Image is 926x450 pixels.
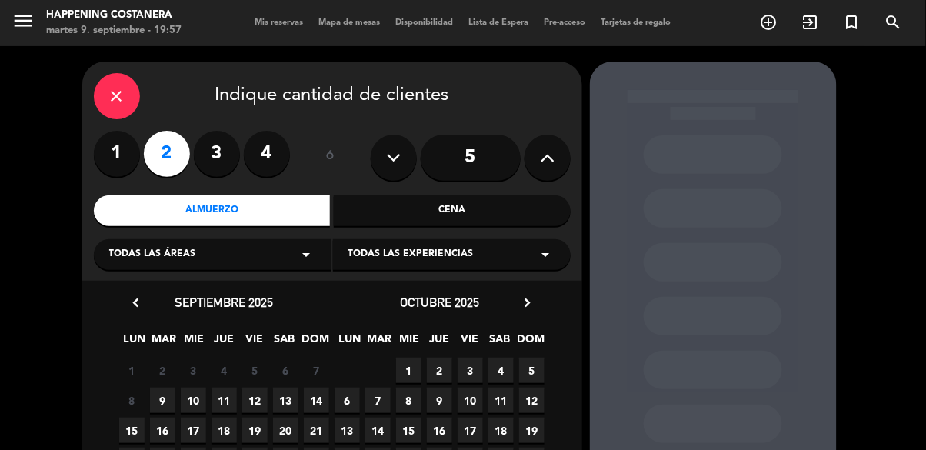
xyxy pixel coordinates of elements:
span: 19 [242,418,268,443]
span: MAR [152,330,177,355]
span: 14 [304,388,329,413]
div: Cena [334,195,571,226]
span: 15 [396,418,421,443]
i: close [108,87,126,105]
span: SAB [487,330,512,355]
span: MIE [182,330,207,355]
div: Almuerzo [94,195,331,226]
label: 1 [94,131,140,177]
span: 9 [427,388,452,413]
span: octubre 2025 [400,295,479,310]
span: 16 [150,418,175,443]
div: ó [305,131,355,185]
span: 6 [335,388,360,413]
span: 14 [365,418,391,443]
span: septiembre 2025 [175,295,274,310]
i: chevron_left [128,295,145,311]
span: 3 [181,358,206,383]
span: Mis reservas [248,18,311,27]
span: 10 [458,388,483,413]
i: arrow_drop_down [298,245,316,264]
span: 12 [519,388,545,413]
span: 2 [150,358,175,383]
span: 21 [304,418,329,443]
span: VIE [457,330,482,355]
span: LUN [337,330,362,355]
i: arrow_drop_down [537,245,555,264]
span: 10 [181,388,206,413]
label: 3 [194,131,240,177]
span: 19 [519,418,545,443]
span: 12 [242,388,268,413]
span: 16 [427,418,452,443]
div: Indique cantidad de clientes [94,73,571,119]
span: 1 [396,358,421,383]
i: turned_in_not [843,13,861,32]
span: Tarjetas de regalo [594,18,679,27]
span: 9 [150,388,175,413]
span: JUE [212,330,237,355]
span: 15 [119,418,145,443]
span: 11 [212,388,237,413]
span: LUN [122,330,147,355]
span: JUE [427,330,452,355]
span: MAR [367,330,392,355]
span: 13 [335,418,360,443]
span: 4 [212,358,237,383]
i: search [884,13,903,32]
span: 13 [273,388,298,413]
span: 5 [242,358,268,383]
span: SAB [271,330,297,355]
span: 8 [396,388,421,413]
span: 6 [273,358,298,383]
label: 2 [144,131,190,177]
span: VIE [241,330,267,355]
span: Todas las experiencias [348,247,474,262]
span: Lista de Espera [461,18,537,27]
span: 2 [427,358,452,383]
div: martes 9. septiembre - 19:57 [46,23,182,38]
i: exit_to_app [801,13,820,32]
i: chevron_right [520,295,536,311]
span: 18 [212,418,237,443]
span: 18 [488,418,514,443]
span: Todas las áreas [109,247,196,262]
span: 8 [119,388,145,413]
span: Mapa de mesas [311,18,388,27]
span: 4 [488,358,514,383]
i: add_circle_outline [760,13,778,32]
span: Disponibilidad [388,18,461,27]
span: 3 [458,358,483,383]
span: 17 [181,418,206,443]
span: DOM [517,330,542,355]
span: MIE [397,330,422,355]
i: menu [12,9,35,32]
span: 1 [119,358,145,383]
span: Pre-acceso [537,18,594,27]
span: 11 [488,388,514,413]
span: 17 [458,418,483,443]
span: 5 [519,358,545,383]
span: 20 [273,418,298,443]
label: 4 [244,131,290,177]
span: DOM [301,330,327,355]
span: 7 [365,388,391,413]
span: 7 [304,358,329,383]
div: Happening Costanera [46,8,182,23]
